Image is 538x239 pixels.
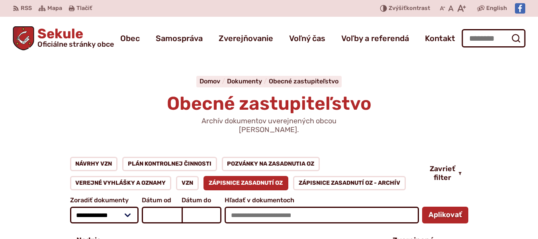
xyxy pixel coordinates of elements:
[182,207,221,223] input: Dátum do
[200,77,227,85] a: Domov
[200,77,220,85] span: Domov
[120,27,140,49] a: Obec
[515,3,525,14] img: Prejsť na Facebook stránku
[142,207,182,223] input: Dátum od
[430,165,455,182] span: Zavrieť filter
[269,77,338,85] a: Obecné zastupiteľstvo
[219,27,273,49] a: Zverejňovanie
[225,207,419,223] input: Hľadať v dokumentoch
[156,27,203,49] a: Samospráva
[222,157,320,171] a: Pozvánky na zasadnutia OZ
[37,41,114,48] span: Oficiálne stránky obce
[70,207,139,223] select: Zoradiť dokumenty
[203,176,289,190] a: Zápisnice zasadnutí OZ
[176,176,199,190] a: VZN
[227,77,262,85] span: Dokumenty
[389,5,406,12] span: Zvýšiť
[70,176,172,190] a: Verejné vyhlášky a oznamy
[76,5,92,12] span: Tlačiť
[13,26,114,50] a: Logo Sekule, prejsť na domovskú stránku.
[70,197,139,204] span: Zoradiť dokumenty
[341,27,409,49] a: Voľby a referendá
[47,4,62,13] span: Mapa
[122,157,217,171] a: Plán kontrolnej činnosti
[423,165,468,182] button: Zavrieť filter
[225,197,419,204] span: Hľadať v dokumentoch
[422,207,468,223] button: Aplikovať
[182,197,221,204] span: Dátum do
[70,157,118,171] a: Návrhy VZN
[21,4,32,13] span: RSS
[34,27,114,48] span: Sekule
[389,5,430,12] span: kontrast
[167,93,372,115] span: Obecné zastupiteľstvo
[425,27,455,49] a: Kontakt
[485,4,509,13] a: English
[13,26,34,50] img: Prejsť na domovskú stránku
[142,197,182,204] span: Dátum od
[227,77,269,85] a: Dokumenty
[174,117,365,134] p: Archív dokumentov uverejnených obcou [PERSON_NAME].
[486,4,507,13] span: English
[289,27,325,49] a: Voľný čas
[293,176,406,190] a: Zápisnice zasadnutí OZ - ARCHÍV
